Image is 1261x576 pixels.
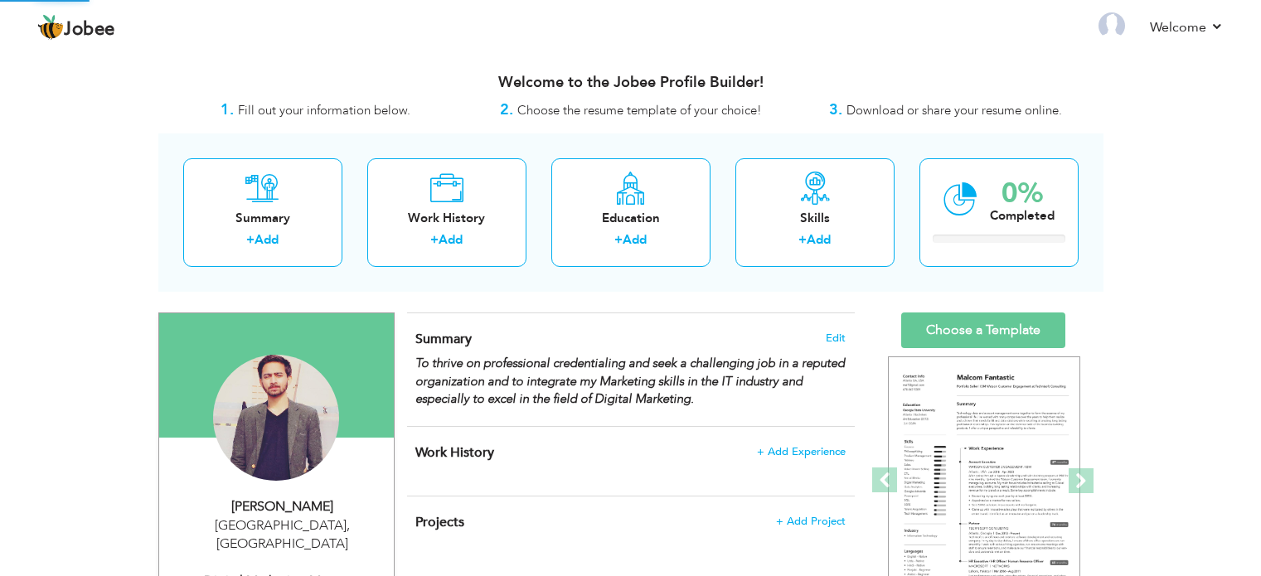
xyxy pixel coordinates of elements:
a: Welcome [1150,17,1224,37]
h4: Adding a summary is a quick and easy way to highlight your experience and interests. [415,331,845,347]
div: Work History [381,210,513,227]
span: Work History [415,443,494,462]
a: Add [807,231,831,248]
div: 0% [990,180,1055,207]
span: Jobee [64,21,115,39]
img: Profile Img [1099,12,1125,39]
span: + Add Experience [757,446,846,457]
div: Skills [749,210,881,227]
div: [GEOGRAPHIC_DATA] [GEOGRAPHIC_DATA] [172,516,394,554]
a: Jobee [37,14,115,41]
span: Fill out your information below. [238,102,410,119]
span: + Add Project [776,515,846,527]
strong: 3. [829,99,842,120]
img: jobee.io [37,14,64,41]
span: , [347,516,350,535]
span: Download or share your resume online. [846,102,1062,119]
span: Edit [826,332,846,344]
h3: Welcome to the Jobee Profile Builder! [158,75,1103,91]
div: Completed [990,207,1055,225]
label: + [430,231,439,249]
span: Projects [415,513,464,531]
h4: This helps to highlight the project, tools and skills you have worked on. [415,514,845,530]
strong: To thrive on professional credentialing and seek a challenging job in a reputed organization and ... [415,355,845,407]
a: Choose a Template [901,312,1065,348]
div: Summary [196,210,329,227]
img: Syed Farham [213,355,339,481]
label: + [614,231,623,249]
h4: This helps to show the companies you have worked for. [415,444,845,461]
a: Add [255,231,279,248]
a: Add [623,231,647,248]
label: + [798,231,807,249]
div: Education [565,210,697,227]
div: [PERSON_NAME] [172,497,394,516]
span: Summary [415,330,472,348]
span: Choose the resume template of your choice! [517,102,762,119]
strong: 1. [221,99,234,120]
label: + [246,231,255,249]
a: Add [439,231,463,248]
strong: 2. [500,99,513,120]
